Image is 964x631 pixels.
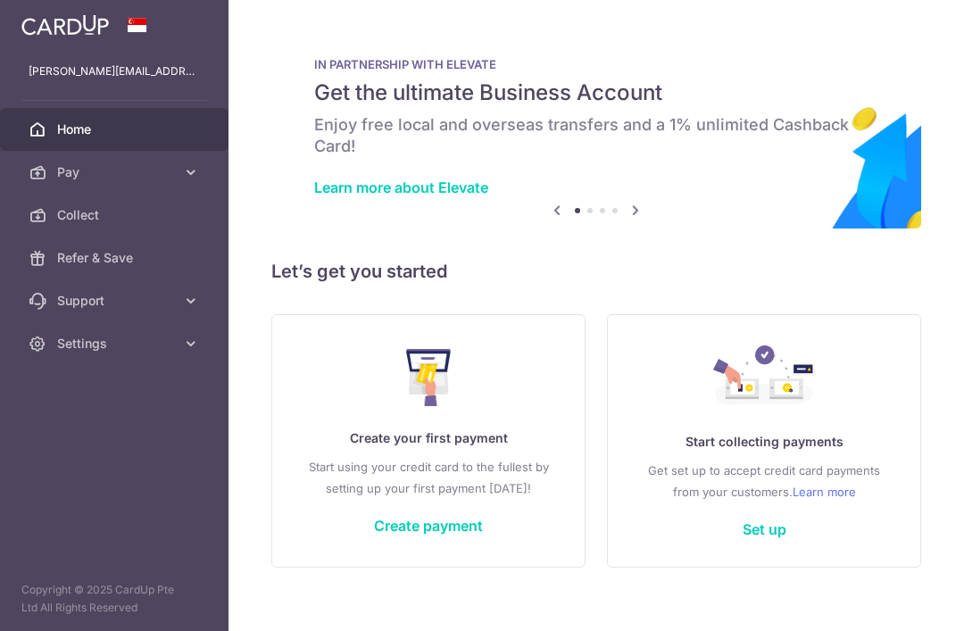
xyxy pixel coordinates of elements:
[644,431,885,452] p: Start collecting payments
[743,520,786,538] a: Set up
[308,456,549,499] p: Start using your credit card to the fullest by setting up your first payment [DATE]!
[713,345,815,410] img: Collect Payment
[271,29,921,228] img: Renovation banner
[57,120,175,138] span: Home
[57,249,175,267] span: Refer & Save
[644,460,885,502] p: Get set up to accept credit card payments from your customers.
[314,79,878,107] h5: Get the ultimate Business Account
[314,114,878,157] h6: Enjoy free local and overseas transfers and a 1% unlimited Cashback Card!
[57,206,175,224] span: Collect
[374,517,483,535] a: Create payment
[57,292,175,310] span: Support
[57,335,175,353] span: Settings
[406,349,452,406] img: Make Payment
[314,57,878,71] p: IN PARTNERSHIP WITH ELEVATE
[314,179,488,196] a: Learn more about Elevate
[29,62,200,80] p: [PERSON_NAME][EMAIL_ADDRESS][PERSON_NAME][DOMAIN_NAME]
[21,14,109,36] img: CardUp
[793,481,856,502] a: Learn more
[308,428,549,449] p: Create your first payment
[57,163,175,181] span: Pay
[271,257,921,286] h5: Let’s get you started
